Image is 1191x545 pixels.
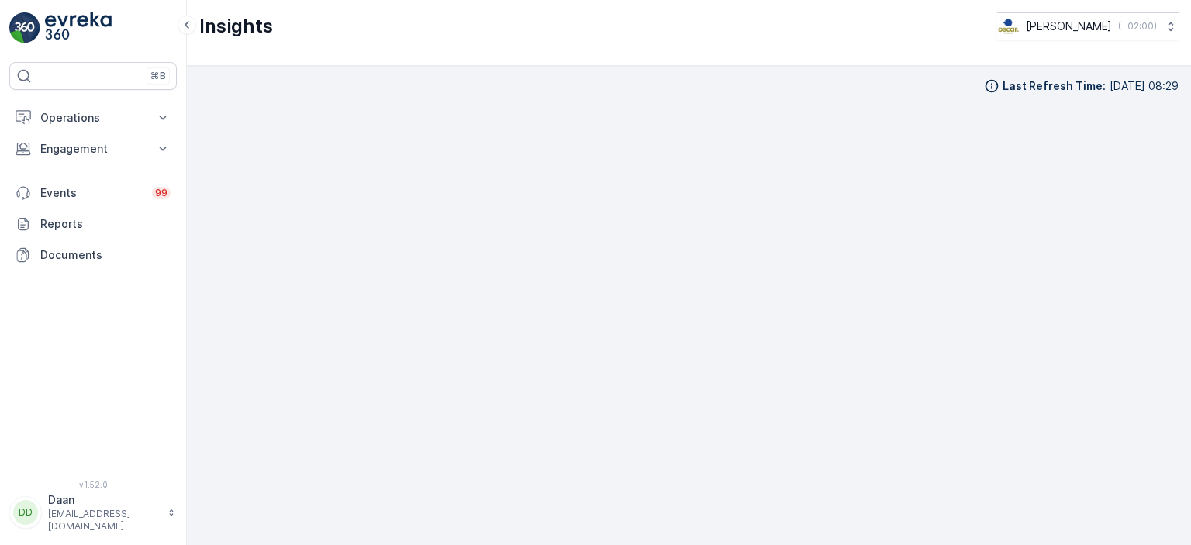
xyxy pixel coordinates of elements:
p: Insights [199,14,273,39]
button: Engagement [9,133,177,164]
img: logo [9,12,40,43]
p: 99 [155,187,167,199]
p: Engagement [40,141,146,157]
p: [PERSON_NAME] [1026,19,1112,34]
a: Events99 [9,178,177,209]
img: logo_light-DOdMpM7g.png [45,12,112,43]
p: Documents [40,247,171,263]
a: Documents [9,240,177,271]
img: basis-logo_rgb2x.png [997,18,1020,35]
p: [EMAIL_ADDRESS][DOMAIN_NAME] [48,508,160,533]
p: ( +02:00 ) [1118,20,1157,33]
p: Daan [48,492,160,508]
button: Operations [9,102,177,133]
button: [PERSON_NAME](+02:00) [997,12,1179,40]
p: Events [40,185,143,201]
p: Last Refresh Time : [1003,78,1106,94]
p: Reports [40,216,171,232]
div: DD [13,500,38,525]
span: v 1.52.0 [9,480,177,489]
button: DDDaan[EMAIL_ADDRESS][DOMAIN_NAME] [9,492,177,533]
a: Reports [9,209,177,240]
p: [DATE] 08:29 [1110,78,1179,94]
p: ⌘B [150,70,166,82]
p: Operations [40,110,146,126]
